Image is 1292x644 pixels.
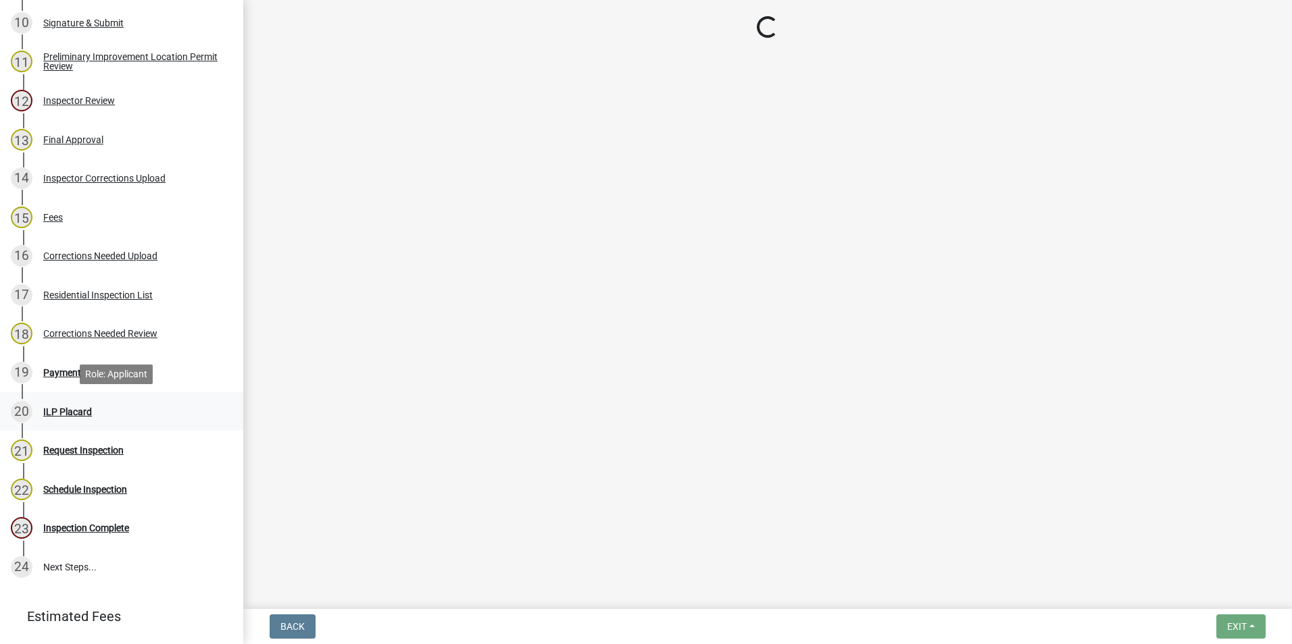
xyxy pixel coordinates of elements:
[11,284,32,306] div: 17
[11,517,32,539] div: 23
[11,207,32,228] div: 15
[43,173,166,183] div: Inspector Corrections Upload
[1227,621,1247,632] span: Exit
[43,96,115,105] div: Inspector Review
[11,556,32,578] div: 24
[43,213,63,222] div: Fees
[43,18,124,28] div: Signature & Submit
[11,12,32,34] div: 10
[43,523,129,533] div: Inspection Complete
[80,365,153,384] div: Role: Applicant
[43,290,153,300] div: Residential Inspection List
[43,485,127,494] div: Schedule Inspection
[11,51,32,72] div: 11
[43,135,103,144] div: Final Approval
[11,323,32,344] div: 18
[43,368,81,377] div: Payment
[280,621,305,632] span: Back
[11,90,32,111] div: 12
[11,129,32,151] div: 13
[43,251,157,261] div: Corrections Needed Upload
[11,439,32,461] div: 21
[11,603,222,630] a: Estimated Fees
[11,401,32,423] div: 20
[43,446,124,455] div: Request Inspection
[43,52,222,71] div: Preliminary Improvement Location Permit Review
[1216,614,1266,639] button: Exit
[270,614,316,639] button: Back
[43,407,92,417] div: ILP Placard
[11,245,32,267] div: 16
[11,167,32,189] div: 14
[11,362,32,383] div: 19
[11,479,32,500] div: 22
[43,329,157,338] div: Corrections Needed Review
